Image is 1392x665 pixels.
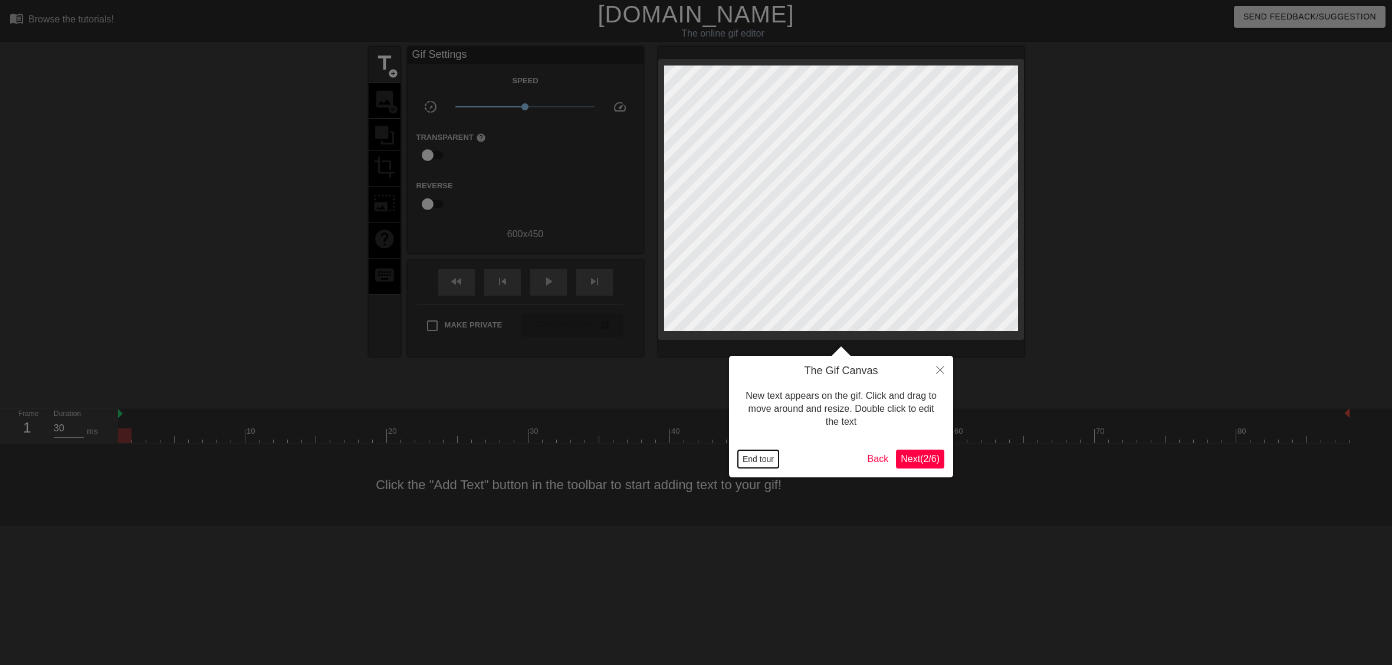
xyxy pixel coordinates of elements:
button: Close [927,356,953,383]
div: New text appears on the gif. Click and drag to move around and resize. Double click to edit the text [738,378,944,441]
h4: The Gif Canvas [738,365,944,378]
button: End tour [738,450,779,468]
button: Next [896,450,944,469]
button: Back [863,450,894,469]
span: Next ( 2 / 6 ) [901,454,940,464]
